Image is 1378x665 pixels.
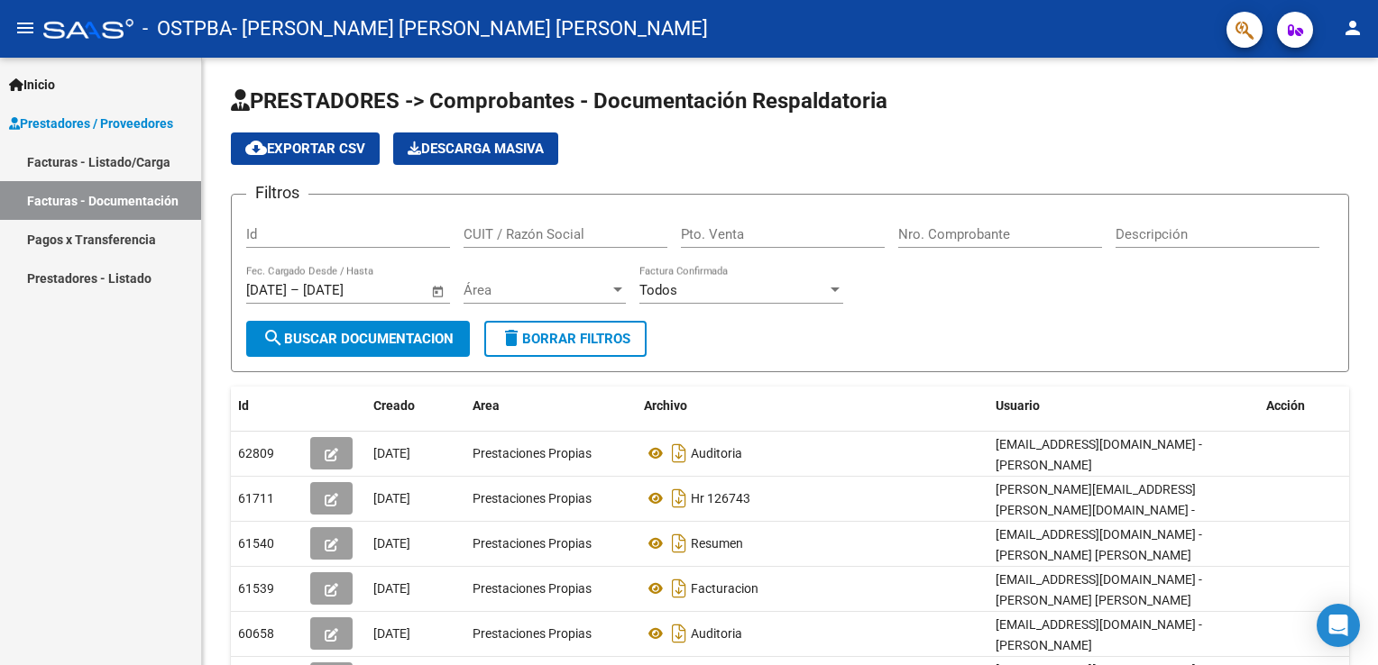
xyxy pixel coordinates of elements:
span: Auditoria [691,626,742,641]
span: Area [473,398,500,413]
input: Fecha inicio [246,282,287,298]
span: [EMAIL_ADDRESS][DOMAIN_NAME] - [PERSON_NAME] [PERSON_NAME] [996,572,1202,607]
span: [EMAIL_ADDRESS][DOMAIN_NAME] - [PERSON_NAME] [996,437,1202,472]
span: Prestaciones Propias [473,626,592,641]
button: Open calendar [428,281,449,302]
span: Prestaciones Propias [473,536,592,551]
span: 61539 [238,581,274,596]
span: [DATE] [373,491,410,506]
datatable-header-cell: Archivo [637,387,988,425]
span: Usuario [996,398,1040,413]
span: Prestaciones Propias [473,491,592,506]
i: Descargar documento [667,619,691,648]
button: Descarga Masiva [393,132,558,165]
span: [DATE] [373,536,410,551]
span: [DATE] [373,446,410,460]
mat-icon: delete [501,327,522,349]
input: Fecha fin [303,282,390,298]
span: Prestaciones Propias [473,446,592,460]
span: 62809 [238,446,274,460]
span: 61540 [238,536,274,551]
datatable-header-cell: Id [231,387,303,425]
span: Id [238,398,249,413]
span: Prestadores / Proveedores [9,114,173,133]
datatable-header-cell: Creado [366,387,465,425]
span: Creado [373,398,415,413]
div: Open Intercom Messenger [1317,604,1360,647]
span: Resumen [691,536,743,551]
mat-icon: menu [14,17,36,39]
button: Borrar Filtros [484,321,647,357]
span: [DATE] [373,626,410,641]
span: – [290,282,299,298]
button: Exportar CSV [231,132,380,165]
span: Borrar Filtros [501,331,630,347]
datatable-header-cell: Area [465,387,637,425]
span: Buscar Documentacion [262,331,454,347]
app-download-masive: Descarga masiva de comprobantes (adjuntos) [393,132,558,165]
span: - [PERSON_NAME] [PERSON_NAME] [PERSON_NAME] [232,9,708,49]
i: Descargar documento [667,484,691,513]
span: [PERSON_NAME][EMAIL_ADDRESS][PERSON_NAME][DOMAIN_NAME] - [PERSON_NAME] [996,482,1196,538]
i: Descargar documento [667,439,691,468]
span: Acción [1266,398,1305,413]
datatable-header-cell: Usuario [988,387,1259,425]
span: Hr 126743 [691,491,750,506]
span: Inicio [9,75,55,95]
span: [EMAIL_ADDRESS][DOMAIN_NAME] - [PERSON_NAME] [PERSON_NAME] [996,527,1202,562]
span: - OSTPBA [142,9,232,49]
mat-icon: person [1342,17,1364,39]
mat-icon: search [262,327,284,349]
span: PRESTADORES -> Comprobantes - Documentación Respaldatoria [231,88,887,114]
button: Buscar Documentacion [246,321,470,357]
i: Descargar documento [667,574,691,603]
span: Facturacion [691,581,758,596]
h3: Filtros [246,180,308,205]
span: [DATE] [373,581,410,596]
mat-icon: cloud_download [245,137,267,159]
span: Archivo [644,398,687,413]
span: Exportar CSV [245,141,365,157]
i: Descargar documento [667,529,691,558]
span: Todos [639,282,677,298]
span: Área [464,282,610,298]
span: Prestaciones Propias [473,581,592,596]
span: 61711 [238,491,274,506]
datatable-header-cell: Acción [1259,387,1349,425]
span: [EMAIL_ADDRESS][DOMAIN_NAME] - [PERSON_NAME] [996,617,1202,652]
span: 60658 [238,626,274,641]
span: Auditoria [691,446,742,460]
span: Descarga Masiva [408,141,544,157]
